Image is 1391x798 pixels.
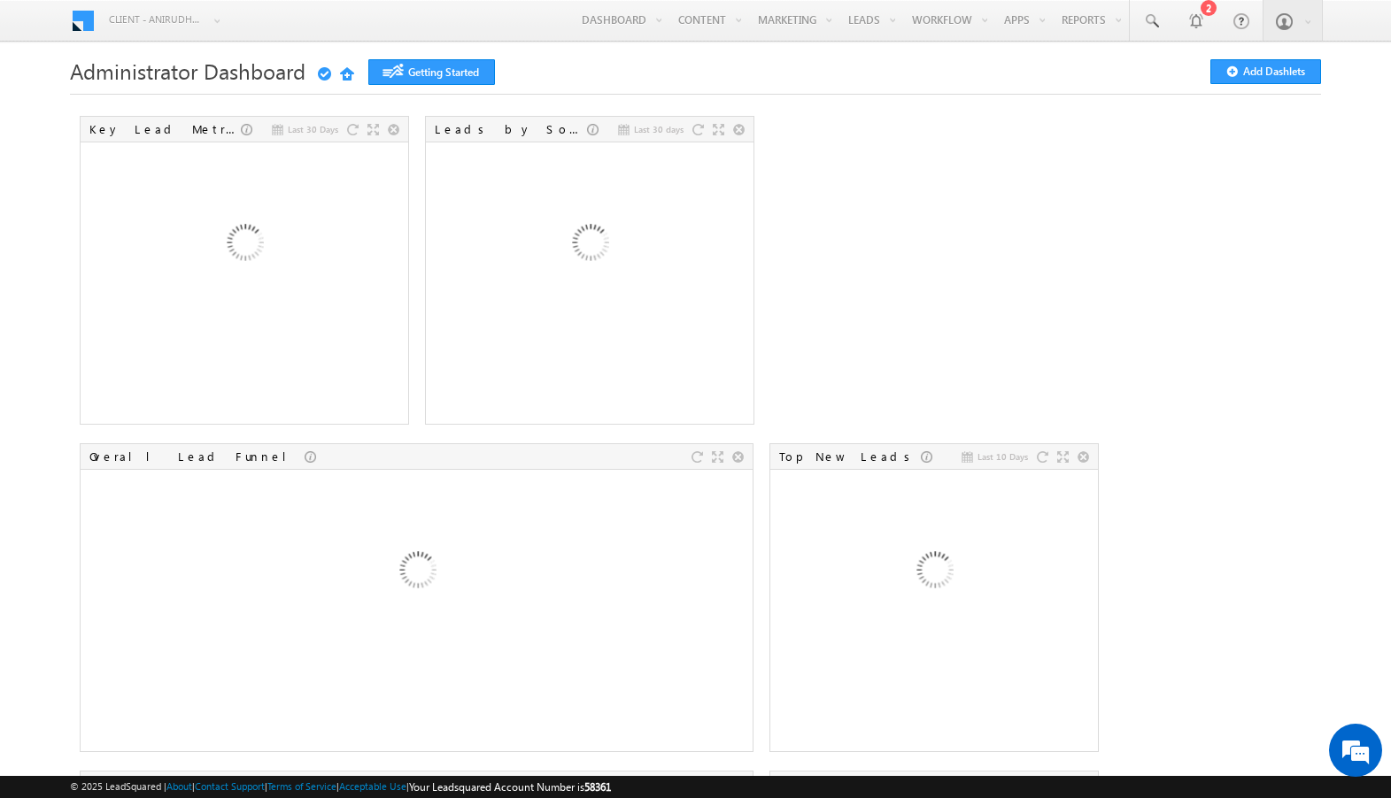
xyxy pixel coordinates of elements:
[195,780,265,792] a: Contact Support
[339,780,406,792] a: Acceptable Use
[70,57,305,85] span: Administrator Dashboard
[1210,59,1321,84] button: Add Dashlets
[978,449,1028,464] span: Last 10 Days
[779,449,921,464] div: Top New Leads
[89,121,241,137] div: Key Lead Metrics
[435,121,587,137] div: Leads by Sources
[109,11,202,28] span: Client - anirudhparuilsquat (58361)
[584,780,611,794] span: 58361
[494,150,684,341] img: Loading...
[409,780,611,794] span: Your Leadsquared Account Number is
[288,121,338,137] span: Last 30 Days
[149,150,339,341] img: Loading...
[634,121,684,137] span: Last 30 days
[89,449,305,464] div: Overall Lead Funnel
[321,478,512,668] img: Loading...
[166,780,192,792] a: About
[267,780,336,792] a: Terms of Service
[368,59,495,85] a: Getting Started
[838,478,1029,668] img: Loading...
[70,779,611,795] span: © 2025 LeadSquared | | | | |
